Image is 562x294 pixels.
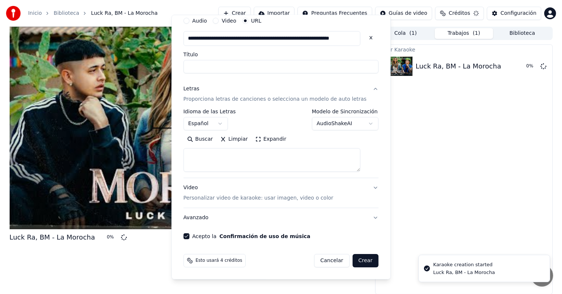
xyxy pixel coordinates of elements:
label: Modelo de Sincronización [312,109,378,114]
button: Expandir [252,133,290,145]
div: Letras [184,85,199,93]
label: Audio [192,18,207,23]
button: VideoPersonalizar video de karaoke: usar imagen, video o color [184,178,378,208]
button: Crear [353,254,378,267]
button: Buscar [184,133,217,145]
label: Video [222,18,236,23]
label: Idioma de las Letras [184,109,236,114]
button: Limpiar [217,133,252,145]
p: Proporciona letras de canciones o selecciona un modelo de auto letras [184,96,367,103]
p: Personalizar video de karaoke: usar imagen, video o color [184,194,333,202]
label: Acepto la [192,234,310,239]
button: Acepto la [219,234,310,239]
div: LetrasProporciona letras de canciones o selecciona un modelo de auto letras [184,109,378,178]
span: Esto usará 4 créditos [196,258,242,264]
button: Avanzado [184,208,378,227]
label: URL [251,18,262,23]
label: Título [184,52,378,57]
div: Video [184,184,333,202]
button: LetrasProporciona letras de canciones o selecciona un modelo de auto letras [184,79,378,109]
button: Cancelar [314,254,350,267]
